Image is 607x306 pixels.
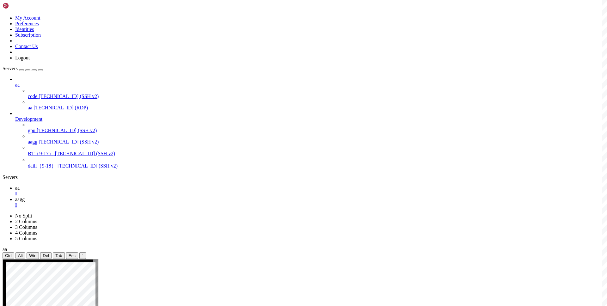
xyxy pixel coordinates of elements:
[66,252,78,259] button: Esc
[28,150,604,157] a: BT（9-17） [TECHNICAL_ID] (SSH v2)
[3,55,524,60] x-row: Memory usage: 19% IPv4 address for ens17: [TECHNICAL_ID]
[3,144,524,150] x-row: root@C20250715147100:~#
[15,197,604,208] a: aagg
[55,151,115,156] span: [TECHNICAL_ID] (SSH v2)
[3,3,524,8] x-row: Welcome to Ubuntu 22.04 LTS (GNU/Linux 5.15.0-151-generic x86_64)
[3,81,524,87] x-row: 1 of these updates is a standard security update.
[3,102,524,108] x-row: Run 'do-release-upgrade' to upgrade to it.
[15,224,37,230] a: 3 Columns
[15,21,39,26] a: Preferences
[28,157,604,169] li: daili（9-18） [TECHNICAL_ID] (SSH v2)
[15,32,41,38] a: Subscription
[15,111,604,169] li: Development
[28,99,604,111] li: aa [TECHNICAL_ID] (RDP)
[3,252,14,259] button: Ctrl
[3,174,604,180] div: Servers
[28,139,604,145] a: aagg [TECHNICAL_ID] (SSH v2)
[3,60,524,66] x-row: Swap usage: 0%
[28,122,604,133] li: gpu [TECHNICAL_ID] (SSH v2)
[28,163,604,169] a: daili（9-18） [TECHNICAL_ID] (SSH v2)
[15,55,30,60] a: Logout
[3,3,39,9] img: Shellngn
[55,253,62,258] span: Tab
[28,128,604,133] a: gpu [TECHNICAL_ID] (SSH v2)
[15,191,604,197] a: 
[15,185,604,197] a: aa
[3,18,524,24] x-row: * Management: [URL][DOMAIN_NAME]
[3,87,524,92] x-row: To see these additional updates run: apt list --upgradable
[58,163,118,168] span: [TECHNICAL_ID] (SSH v2)
[3,134,524,139] x-row: *** System restart required ***
[28,94,604,99] a: code [TECHNICAL_ID] (SSH v2)
[28,128,35,133] span: gpu
[3,97,524,102] x-row: New release '24.04.3 LTS' available.
[15,197,25,202] span: aagg
[39,139,99,144] span: [TECHNICAL_ID] (SSH v2)
[28,88,604,99] li: code [TECHNICAL_ID] (SSH v2)
[15,82,20,88] span: aa
[3,66,18,71] span: Servers
[3,34,524,40] x-row: System information as of [DATE]
[39,94,99,99] span: [TECHNICAL_ID] (SSH v2)
[66,144,69,150] div: (24, 27)
[3,24,524,29] x-row: * Support: [URL][DOMAIN_NAME]
[15,116,42,122] span: Development
[15,76,604,111] li: aa
[15,202,604,208] a: 
[27,252,39,259] button: Win
[3,247,7,252] span: aa
[3,123,524,129] x-row: see /var/log/unattended-upgrades/unattended-upgrades.log
[15,27,34,32] a: Identities
[29,253,36,258] span: Win
[37,128,97,133] span: [TECHNICAL_ID] (SSH v2)
[15,82,604,88] a: aa
[79,252,86,259] button: 
[15,213,32,218] a: No Split
[28,105,604,111] a: aa [TECHNICAL_ID] (RDP)
[28,145,604,157] li: BT（9-17） [TECHNICAL_ID] (SSH v2)
[15,236,37,241] a: 5 Columns
[15,44,38,49] a: Contact Us
[34,105,88,110] span: [TECHNICAL_ID] (RDP)
[18,253,23,258] span: Alt
[53,252,65,259] button: Tab
[43,253,49,258] span: Del
[28,105,32,110] span: aa
[28,139,37,144] span: aagg
[82,253,83,258] div: 
[15,15,40,21] a: My Account
[28,133,604,145] li: aagg [TECHNICAL_ID] (SSH v2)
[15,230,37,236] a: 4 Columns
[15,116,604,122] a: Development
[3,13,524,18] x-row: * Documentation: [URL][DOMAIN_NAME]
[3,50,524,55] x-row: Usage of /: 17.5% of 38.58GB Users logged in: 0
[28,94,37,99] span: code
[5,253,12,258] span: Ctrl
[40,252,52,259] button: Del
[15,252,26,259] button: Alt
[3,66,43,71] a: Servers
[3,139,524,144] x-row: Last login: [DATE] from [TECHNICAL_ID]
[28,163,56,168] span: daili（9-18）
[3,118,524,124] x-row: 1 updates could not be installed automatically. For more details,
[28,151,54,156] span: BT（9-17）
[3,76,524,82] x-row: 105 updates can be applied immediately.
[15,219,37,224] a: 2 Columns
[3,45,524,50] x-row: System load: 0.6904296875 Processes: 182
[15,185,20,191] span: aa
[69,253,76,258] span: Esc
